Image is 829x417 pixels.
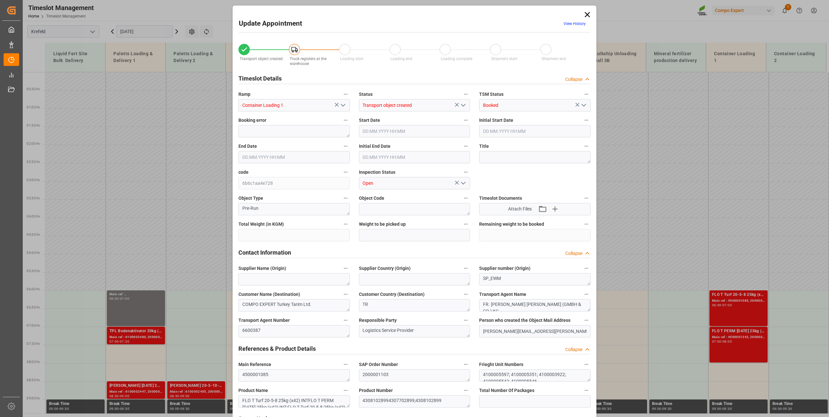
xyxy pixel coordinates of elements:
textarea: Logistics Service Provider [359,325,470,337]
textarea: COMPO EXPERT Turkey Tarim Ltd. [238,299,350,311]
textarea: 6600387 [238,325,350,337]
a: View History [564,21,586,26]
span: Customer Country (Destination) [359,291,425,298]
button: Object Code [462,194,470,202]
input: DD.MM.YYYY HH:MM [359,151,470,163]
span: Title [479,143,489,150]
button: Total Weight (in KGM) [341,220,350,228]
textarea: Pre-Run [238,203,350,215]
textarea: 43081028994307702899;4308102899 [359,395,470,408]
button: Start Date [462,116,470,124]
h2: Contact Information [238,248,291,257]
button: Inspection Status [462,168,470,176]
span: Inspection Status [359,169,395,176]
span: Total Weight (in KGM) [238,221,284,228]
span: Booking error [238,117,266,124]
textarea: 4100005597; 4100005351; 4100003922; 4100005542; 4100005546 [479,369,591,382]
button: TSM Status [582,90,591,98]
h2: Timeslot Details [238,74,282,83]
span: Ramp [238,91,250,98]
button: Supplier Name (Origin) [341,264,350,272]
span: Object Code [359,195,384,202]
span: Loading complete [441,57,472,61]
span: Initial Start Date [479,117,513,124]
button: Main Reference [341,360,350,369]
span: Supplier number (Origin) [479,265,530,272]
span: Loading end [390,57,412,61]
textarea: SP_EWM [479,273,591,285]
span: Product Number [359,387,393,394]
span: End Date [238,143,257,150]
span: Total Number Of Packages [479,387,534,394]
span: Weight to be picked up [359,221,406,228]
span: Person who created the Object Mail Address [479,317,570,324]
button: Timeslot Documents [582,194,591,202]
button: Transport Agent Name [582,290,591,298]
textarea: 2000001103 [359,369,470,382]
textarea: 4500001085 [238,369,350,382]
span: Responsible Party [359,317,397,324]
span: Main Reference [238,361,271,368]
h2: Update Appointment [239,19,302,29]
input: Type to search/select [238,99,350,111]
div: Collapse [565,76,582,83]
span: code [238,169,249,176]
button: Remaining weight to be booked [582,220,591,228]
span: Product Name [238,387,268,394]
button: Product Number [462,386,470,395]
span: Truck registers at the warehouse [290,57,326,66]
button: Initial End Date [462,142,470,150]
span: Loading start [340,57,363,61]
span: Supplier Name (Origin) [238,265,286,272]
span: Initial End Date [359,143,390,150]
div: Collapse [565,250,582,257]
button: Supplier number (Origin) [582,264,591,272]
button: End Date [341,142,350,150]
span: Remaining weight to be booked [479,221,544,228]
input: DD.MM.YYYY HH:MM [479,125,591,137]
button: Person who created the Object Mail Address [582,316,591,324]
span: SAP Order Number [359,361,398,368]
button: open menu [458,178,468,188]
span: Customer Name (Destination) [238,291,300,298]
span: Attach Files [508,206,532,212]
input: DD.MM.YYYY HH:MM [238,151,350,163]
span: Transport Agent Name [479,291,526,298]
span: TSM Status [479,91,504,98]
textarea: TR [359,299,470,311]
button: Responsible Party [462,316,470,324]
span: Frieght Unit Numbers [479,361,523,368]
div: Collapse [565,346,582,353]
button: Ramp [341,90,350,98]
button: Weight to be picked up [462,220,470,228]
span: Object Type [238,195,263,202]
span: Transport Agent Number [238,317,290,324]
span: Supplier Country (Origin) [359,265,411,272]
span: Shipment start [491,57,517,61]
input: DD.MM.YYYY HH:MM [359,125,470,137]
button: open menu [458,100,468,110]
button: Title [582,142,591,150]
button: open menu [578,100,588,110]
button: open menu [338,100,347,110]
h2: References & Product Details [238,344,316,353]
button: Transport Agent Number [341,316,350,324]
span: Shipment end [542,57,566,61]
button: Customer Country (Destination) [462,290,470,298]
button: Booking error [341,116,350,124]
input: Type to search/select [359,99,470,111]
textarea: FLO T Turf 20-5-8 25kg (x42) INTFLO T PERM [DATE] 25kg (x42) INT;FLO T Turf 20-5-8 25kg (x42) INT [238,395,350,408]
button: Customer Name (Destination) [341,290,350,298]
button: Total Number Of Packages [582,386,591,395]
span: Timeslot Documents [479,195,522,202]
span: Status [359,91,373,98]
button: Frieght Unit Numbers [582,360,591,369]
button: Object Type [341,194,350,202]
button: SAP Order Number [462,360,470,369]
button: Initial Start Date [582,116,591,124]
button: Status [462,90,470,98]
button: Product Name [341,386,350,395]
button: code [341,168,350,176]
span: Start Date [359,117,380,124]
button: Supplier Country (Origin) [462,264,470,272]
